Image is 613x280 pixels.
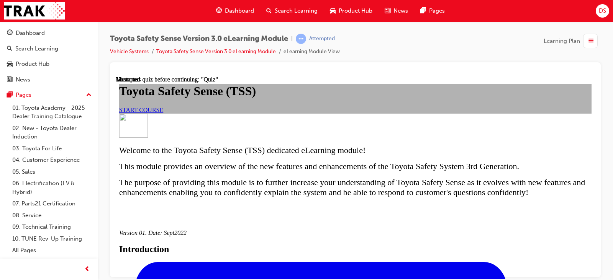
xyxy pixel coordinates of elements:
span: car-icon [330,6,336,16]
span: | [291,34,293,43]
a: Search Learning [3,42,95,56]
h1: Toyota Safety Sense (TSS) [3,8,475,22]
span: Welcome to the Toyota Safety Sense (TSS) dedicated eLearning module! [3,69,249,79]
span: The purpose of providing this module is to further increase your understanding of Toyota Safety S... [3,101,469,121]
button: Pages [3,88,95,102]
a: 08. Service [9,210,95,221]
span: search-icon [266,6,272,16]
li: eLearning Module View [284,47,340,56]
a: Product Hub [3,57,95,71]
a: 05. Sales [9,166,95,178]
span: search-icon [7,46,12,52]
span: pages-icon [7,92,13,99]
span: This module provides an overview of the new features and enhancements of the Toyota Safety System... [3,85,403,95]
span: guage-icon [7,30,13,37]
button: Learning Plan [544,34,601,48]
div: Search Learning [15,44,58,53]
div: News [16,75,30,84]
span: Search Learning [275,7,318,15]
span: list-icon [588,36,593,46]
span: Learning Plan [544,37,580,46]
span: News [393,7,408,15]
div: Product Hub [16,60,49,68]
span: DS [599,7,606,15]
a: All Pages [9,244,95,256]
button: DashboardSearch LearningProduct HubNews [3,24,95,88]
a: 06. Electrification (EV & Hybrid) [9,177,95,198]
img: Trak [4,2,65,20]
span: guage-icon [216,6,222,16]
a: Vehicle Systems [110,48,149,55]
button: DS [596,4,609,18]
em: Version 01. Date: Sep 2022 [3,153,70,160]
a: Toyota Safety Sense Version 3.0 eLearning Module [156,48,276,55]
a: 10. TUNE Rev-Up Training [9,233,95,245]
a: Dashboard [3,26,95,40]
a: search-iconSearch Learning [260,3,324,19]
a: News [3,73,95,87]
a: 04. Customer Experience [9,154,95,166]
div: Pages [16,91,31,99]
s: t [57,153,58,160]
a: START COURSE [3,31,47,37]
div: Attempted [309,35,335,42]
span: Toyota Safety Sense Version 3.0 eLearning Module [110,34,288,43]
div: Dashboard [16,29,45,37]
a: car-iconProduct Hub [324,3,379,19]
a: pages-iconPages [414,3,451,19]
a: 01. Toyota Academy - 2025 Dealer Training Catalogue [9,102,95,122]
span: Pages [429,7,445,15]
span: pages-icon [420,6,426,16]
span: car-icon [7,61,13,68]
a: guage-iconDashboard [210,3,260,19]
span: up-icon [86,90,92,100]
span: news-icon [7,77,13,83]
a: 07. Parts21 Certification [9,198,95,210]
a: 03. Toyota For Life [9,143,95,155]
span: Dashboard [225,7,254,15]
span: news-icon [385,6,390,16]
a: news-iconNews [379,3,414,19]
span: learningRecordVerb_ATTEMPT-icon [296,34,306,44]
span: Product Hub [339,7,372,15]
a: 02. New - Toyota Dealer Induction [9,122,95,143]
span: prev-icon [84,265,90,274]
a: 09. Technical Training [9,221,95,233]
h2: Introduction [3,168,475,178]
